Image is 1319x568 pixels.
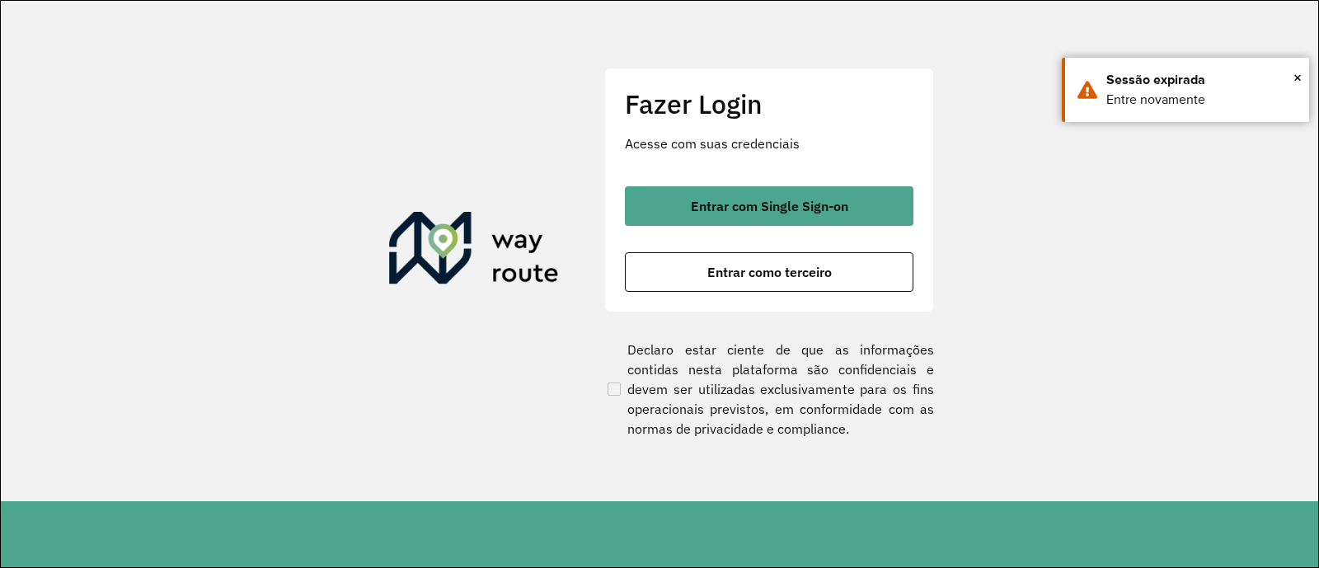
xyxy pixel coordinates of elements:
h2: Fazer Login [625,88,913,120]
img: Roteirizador AmbevTech [389,212,559,291]
div: Sessão expirada [1106,70,1297,90]
span: Entrar como terceiro [707,265,832,279]
button: button [625,252,913,292]
label: Declaro estar ciente de que as informações contidas nesta plataforma são confidenciais e devem se... [604,340,934,439]
button: button [625,186,913,226]
div: Entre novamente [1106,90,1297,110]
span: Entrar com Single Sign-on [691,200,848,213]
p: Acesse com suas credenciais [625,134,913,153]
span: × [1293,65,1302,90]
button: Close [1293,65,1302,90]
